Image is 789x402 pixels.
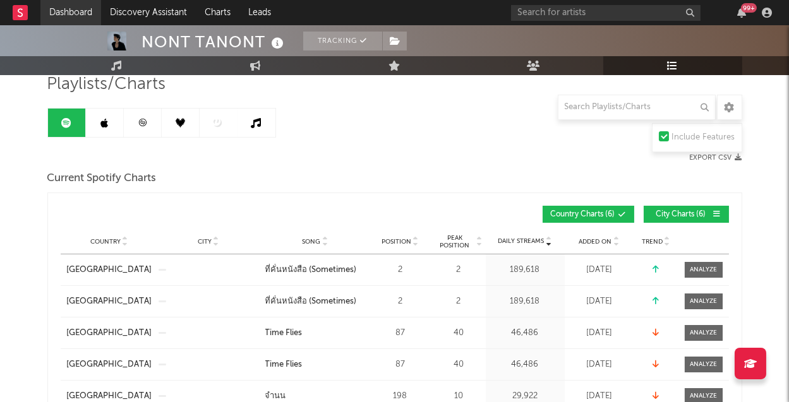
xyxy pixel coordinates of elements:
[498,237,545,246] span: Daily Streams
[435,264,483,276] div: 2
[265,264,357,276] div: ที่คั่นหนังสือ (Sometimes)
[265,264,366,276] a: ที่คั่นหนังสือ (Sometimes)
[435,295,483,308] div: 2
[265,295,357,308] div: ที่คั่นหนังสือ (Sometimes)
[737,8,746,18] button: 99+
[303,32,382,50] button: Tracking
[67,358,152,371] a: [GEOGRAPHIC_DATA]
[568,295,631,308] div: [DATE]
[642,238,663,245] span: Trend
[90,238,121,245] span: Country
[579,238,612,245] span: Added On
[265,295,366,308] a: ที่คั่นหนังสือ (Sometimes)
[568,327,631,340] div: [DATE]
[67,264,152,276] a: [GEOGRAPHIC_DATA]
[489,295,562,308] div: 189,618
[672,130,735,145] div: Include Features
[551,211,615,218] span: Country Charts ( 6 )
[489,264,562,276] div: 189,618
[558,95,716,120] input: Search Playlists/Charts
[568,264,631,276] div: [DATE]
[303,238,321,245] span: Song
[47,77,166,92] span: Playlists/Charts
[372,358,429,371] div: 87
[265,358,366,371] a: Time Flies
[543,206,634,223] button: Country Charts(6)
[435,358,483,371] div: 40
[67,327,152,340] a: [GEOGRAPHIC_DATA]
[372,264,429,276] div: 2
[198,238,212,245] span: City
[511,5,701,21] input: Search for artists
[690,154,742,162] button: Export CSV
[435,327,483,340] div: 40
[265,327,303,340] div: Time Flies
[142,32,287,52] div: NONT TANONT
[67,295,152,308] a: [GEOGRAPHIC_DATA]
[382,238,411,245] span: Position
[47,171,157,186] span: Current Spotify Charts
[489,327,562,340] div: 46,486
[644,206,729,223] button: City Charts(6)
[489,358,562,371] div: 46,486
[568,358,631,371] div: [DATE]
[435,234,475,249] span: Peak Position
[265,327,366,340] a: Time Flies
[652,211,710,218] span: City Charts ( 6 )
[741,3,757,13] div: 99 +
[372,295,429,308] div: 2
[265,358,303,371] div: Time Flies
[372,327,429,340] div: 87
